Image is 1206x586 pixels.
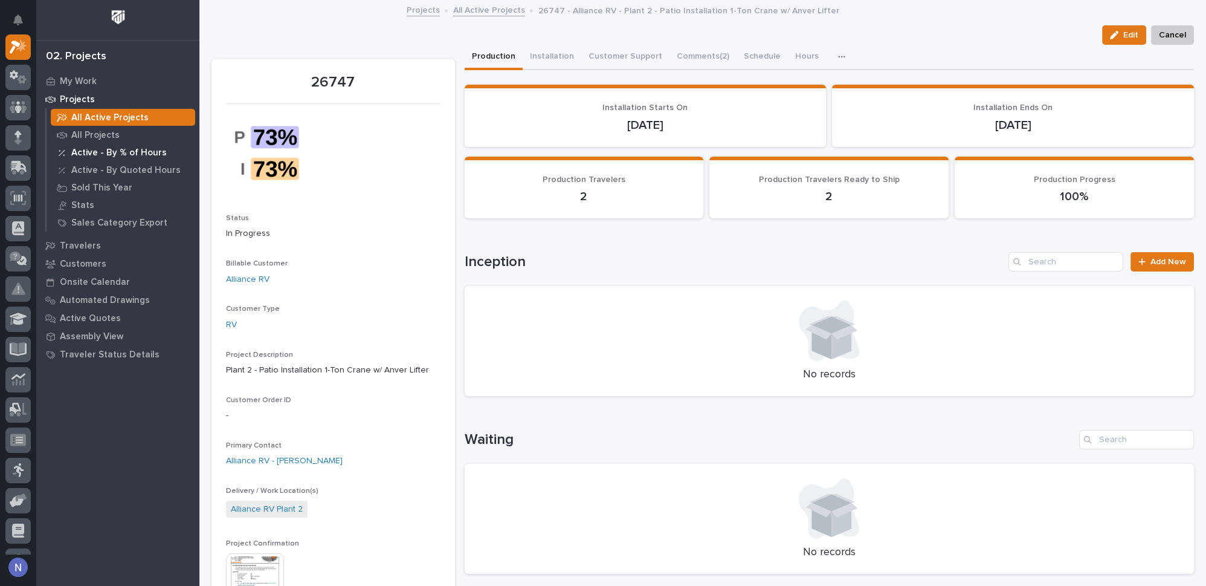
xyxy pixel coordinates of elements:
[71,165,181,176] p: Active - By Quoted Hours
[36,327,199,345] a: Assembly View
[523,45,581,70] button: Installation
[15,15,31,34] div: Notifications
[60,295,150,306] p: Automated Drawings
[581,45,669,70] button: Customer Support
[71,183,132,194] p: Sold This Year
[226,409,440,422] p: -
[60,313,121,324] p: Active Quotes
[846,118,1179,132] p: [DATE]
[47,109,199,126] a: All Active Projects
[36,309,199,327] a: Active Quotes
[1150,258,1186,266] span: Add New
[1008,252,1123,272] input: Search
[465,253,1004,271] h1: Inception
[36,72,199,90] a: My Work
[969,189,1179,204] p: 100%
[226,74,440,91] p: 26747
[71,148,167,158] p: Active - By % of Hours
[407,2,440,16] a: Projects
[36,345,199,363] a: Traveler Status Details
[465,431,1075,449] h1: Waiting
[60,277,130,288] p: Onsite Calendar
[60,350,160,360] p: Traveler Status Details
[71,130,120,141] p: All Projects
[36,255,199,273] a: Customers
[737,45,788,70] button: Schedule
[453,2,525,16] a: All Active Projects
[226,260,288,267] span: Billable Customer
[602,103,688,112] span: Installation Starts On
[759,175,900,184] span: Production Travelers Ready to Ship
[788,45,826,70] button: Hours
[47,197,199,213] a: Stats
[47,179,199,196] a: Sold This Year
[226,442,282,449] span: Primary Contact
[1159,28,1186,42] span: Cancel
[71,200,94,211] p: Stats
[47,214,199,231] a: Sales Category Export
[226,455,343,467] a: Alliance RV - [PERSON_NAME]
[226,305,280,313] span: Customer Type
[479,189,689,204] p: 2
[724,189,934,204] p: 2
[1079,430,1194,449] input: Search
[71,218,167,229] p: Sales Category Export
[973,103,1053,112] span: Installation Ends On
[47,126,199,143] a: All Projects
[669,45,737,70] button: Comments (2)
[465,45,523,70] button: Production
[231,503,303,516] a: Alliance RV Plant 2
[107,6,129,28] img: Workspace Logo
[226,540,299,547] span: Project Confirmation
[226,397,291,404] span: Customer Order ID
[1151,25,1194,45] button: Cancel
[60,241,101,252] p: Travelers
[71,112,149,123] p: All Active Projects
[538,3,839,16] p: 26747 - Alliance RV - Plant 2 - Patio Installation 1-Ton Crane w/ Anver Lifter
[479,368,1180,382] p: No records
[60,259,106,270] p: Customers
[226,487,318,495] span: Delivery / Work Location(s)
[479,546,1180,559] p: No records
[36,236,199,255] a: Travelers
[1034,175,1115,184] span: Production Progress
[226,111,317,195] img: _M4x1zcx9HhDkti9CIjpXGwOoyxVC5Zs_EVi6LWGjo4
[46,50,106,63] div: 02. Projects
[226,227,440,240] p: In Progress
[5,555,31,580] button: users-avatar
[36,291,199,309] a: Automated Drawings
[226,364,440,377] p: Plant 2 - Patio Installation 1-Ton Crane w/ Anver Lifter
[226,351,293,359] span: Project Description
[479,118,812,132] p: [DATE]
[1123,30,1138,41] span: Edit
[226,273,269,286] a: Alliance RV
[60,94,95,105] p: Projects
[1102,25,1146,45] button: Edit
[543,175,625,184] span: Production Travelers
[36,90,199,108] a: Projects
[60,76,97,87] p: My Work
[60,331,123,342] p: Assembly View
[5,7,31,33] button: Notifications
[47,144,199,161] a: Active - By % of Hours
[47,161,199,178] a: Active - By Quoted Hours
[226,319,237,331] a: RV
[226,215,249,222] span: Status
[36,273,199,291] a: Onsite Calendar
[1130,252,1194,272] a: Add New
